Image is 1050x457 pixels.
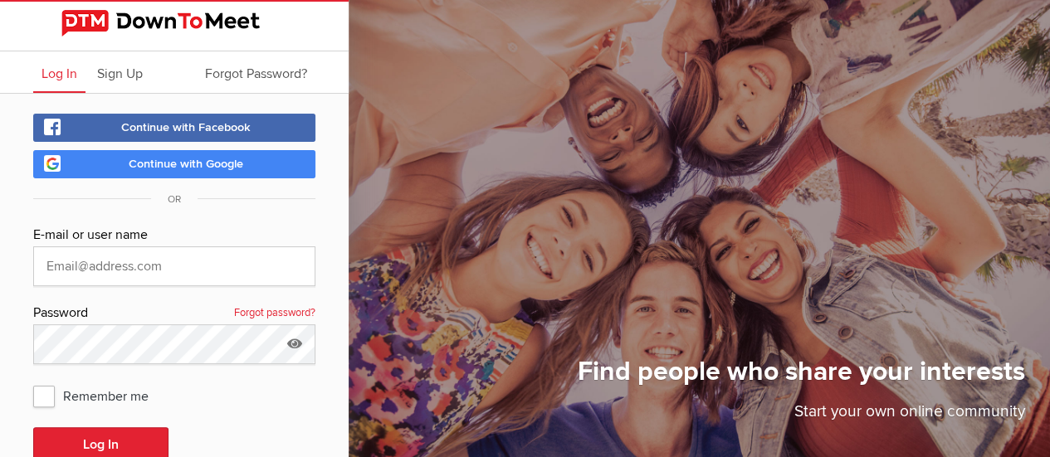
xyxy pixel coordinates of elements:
[33,225,315,246] div: E-mail or user name
[197,51,315,93] a: Forgot Password?
[61,10,287,36] img: DownToMeet
[89,51,151,93] a: Sign Up
[205,66,307,82] span: Forgot Password?
[578,400,1025,432] p: Start your own online community
[97,66,143,82] span: Sign Up
[234,303,315,324] a: Forgot password?
[129,157,243,171] span: Continue with Google
[42,66,77,82] span: Log In
[33,303,315,324] div: Password
[33,114,315,142] a: Continue with Facebook
[578,355,1025,400] h1: Find people who share your interests
[33,51,85,93] a: Log In
[33,150,315,178] a: Continue with Google
[33,381,165,411] span: Remember me
[33,246,315,286] input: Email@address.com
[151,193,198,206] span: OR
[121,120,251,134] span: Continue with Facebook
